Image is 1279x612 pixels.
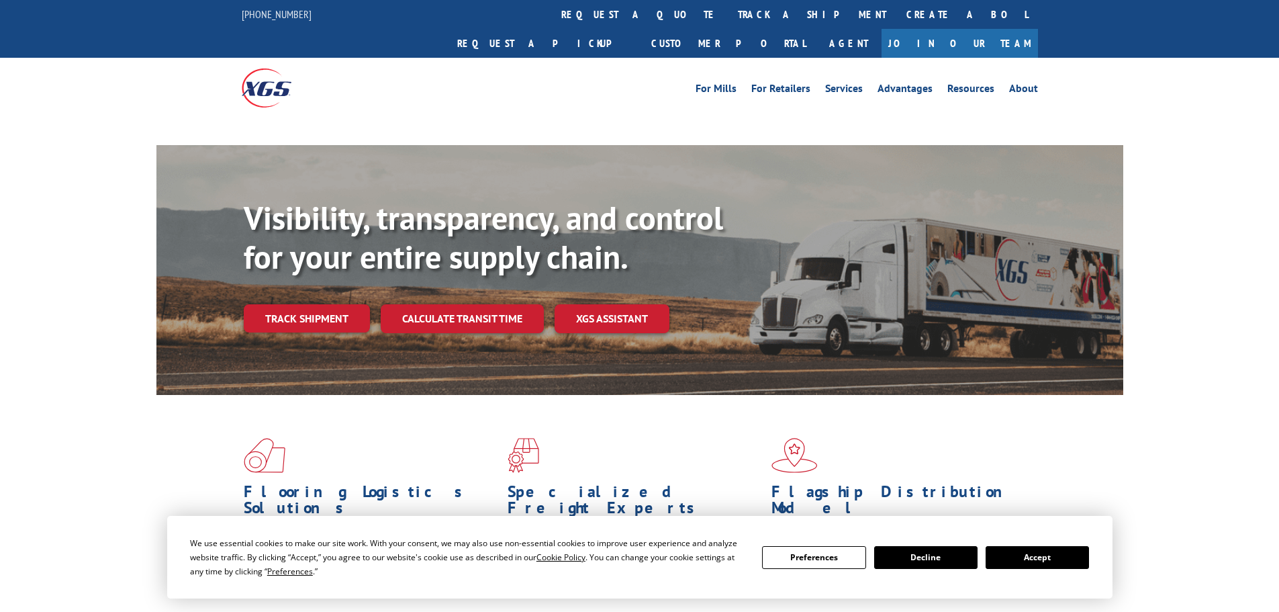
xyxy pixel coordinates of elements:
[825,83,863,98] a: Services
[267,566,313,577] span: Preferences
[696,83,737,98] a: For Mills
[641,29,816,58] a: Customer Portal
[242,7,312,21] a: [PHONE_NUMBER]
[816,29,882,58] a: Agent
[762,546,865,569] button: Preferences
[882,29,1038,58] a: Join Our Team
[244,438,285,473] img: xgs-icon-total-supply-chain-intelligence-red
[874,546,978,569] button: Decline
[244,304,370,333] a: Track shipment
[878,83,933,98] a: Advantages
[190,536,746,578] div: We use essential cookies to make our site work. With your consent, we may also use non-essential ...
[1009,83,1038,98] a: About
[751,83,810,98] a: For Retailers
[167,516,1112,599] div: Cookie Consent Prompt
[508,438,539,473] img: xgs-icon-focused-on-flooring-red
[244,484,498,523] h1: Flooring Logistics Solutions
[381,304,544,333] a: Calculate transit time
[244,197,723,277] b: Visibility, transparency, and control for your entire supply chain.
[536,552,585,563] span: Cookie Policy
[986,546,1089,569] button: Accept
[771,484,1025,523] h1: Flagship Distribution Model
[447,29,641,58] a: Request a pickup
[555,304,669,333] a: XGS ASSISTANT
[947,83,994,98] a: Resources
[771,438,818,473] img: xgs-icon-flagship-distribution-model-red
[508,484,761,523] h1: Specialized Freight Experts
